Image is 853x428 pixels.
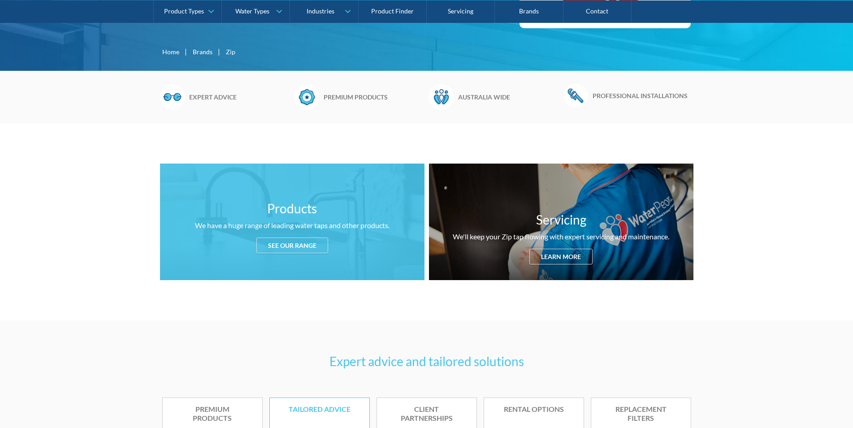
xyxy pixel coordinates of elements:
[324,92,424,102] h6: Premium products
[283,405,356,414] div: Tailored advice
[226,47,235,56] div: Zip
[162,352,691,371] h3: Expert advice and tailored solutions
[390,405,463,424] div: Client partnerships
[162,47,179,56] a: Home
[267,199,317,218] h3: Products
[189,92,290,102] h6: Expert advice
[453,231,669,242] div: We'll keep your Zip tap flowing with expert servicing and maintenance.
[195,220,390,231] div: We have a huge range of leading water taps and other products.
[458,92,559,102] h6: Australia wide
[160,164,424,280] a: ProductsWe have a huge range of leading water taps and other products.See our range
[164,7,204,15] div: Product Types
[593,91,693,100] h6: Professional installations
[193,47,212,56] a: Brands
[294,84,319,109] img: Badge
[429,164,693,280] a: ServicingWe'll keep your Zip tap flowing with expert servicing and maintenance.Learn more
[176,405,249,424] div: Premium products
[256,238,328,253] div: See our range
[160,84,185,109] img: Glasses
[605,405,677,424] div: Replacement filters
[529,249,593,264] div: Learn more
[184,46,188,57] div: |
[536,210,586,229] h3: Servicing
[307,7,334,15] div: Industries
[763,383,853,428] iframe: podium webchat widget bubble
[217,46,221,57] div: |
[429,84,454,109] img: Waterpeople Symbol
[235,7,269,15] div: Water Types
[563,84,588,107] img: Wrench
[498,405,570,414] div: Rental options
